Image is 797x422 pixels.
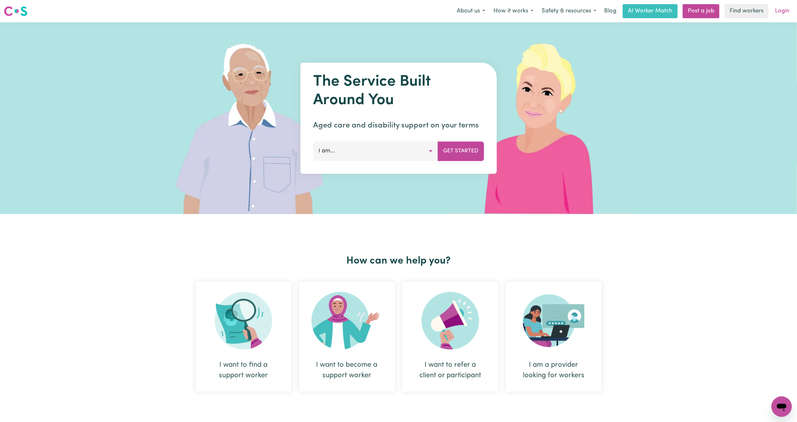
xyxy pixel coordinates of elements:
[506,282,602,392] div: I am a provider looking for workers
[313,142,438,161] button: I am...
[725,4,769,18] a: Find workers
[4,4,27,19] a: Careseekers logo
[418,360,483,381] div: I want to refer a client or participant
[683,4,719,18] a: Post a job
[402,282,498,392] div: I want to refer a client or participant
[4,5,27,17] img: Careseekers logo
[313,120,484,131] p: Aged care and disability support on your terms
[314,360,380,381] div: I want to become a support worker
[538,4,600,18] button: Safety & resources
[211,360,276,381] div: I want to find a support worker
[438,142,484,161] button: Get Started
[489,4,538,18] button: How it works
[521,360,586,381] div: I am a provider looking for workers
[312,292,382,349] img: Become Worker
[192,255,605,267] h2: How can we help you?
[299,282,395,392] div: I want to become a support worker
[623,4,678,18] a: AI Worker Match
[196,282,291,392] div: I want to find a support worker
[215,292,272,349] img: Search
[771,4,793,18] a: Login
[600,4,620,18] a: Blog
[771,396,792,417] iframe: Button to launch messaging window, conversation in progress
[523,292,585,349] img: Provider
[313,73,484,110] h1: The Service Built Around You
[453,4,489,18] button: About us
[422,292,479,349] img: Refer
